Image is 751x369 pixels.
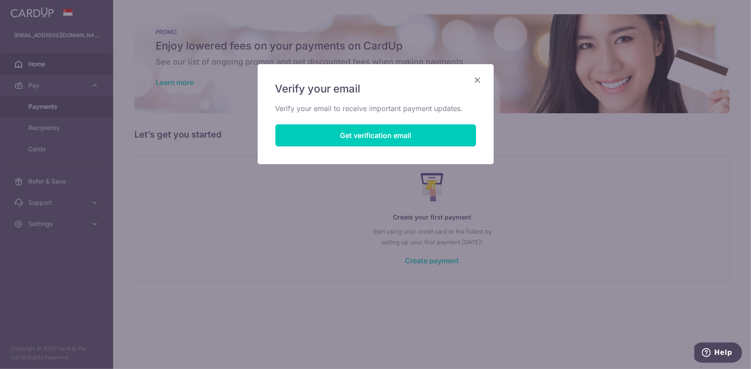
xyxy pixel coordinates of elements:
span: Verify your email [275,82,361,96]
iframe: Opens a widget where you can find more information [694,342,742,365]
button: Get verification email [275,124,476,146]
p: Verify your email to receive important payment updates. [275,103,476,114]
button: Close [473,75,483,85]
